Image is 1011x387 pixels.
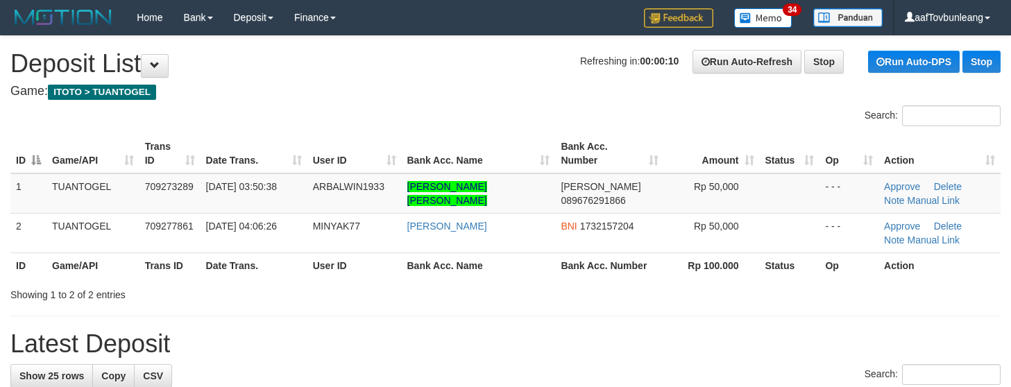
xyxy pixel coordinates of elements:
[804,50,844,74] a: Stop
[10,50,1001,78] h1: Deposit List
[819,134,878,173] th: Op: activate to sort column ascending
[561,181,640,192] span: [PERSON_NAME]
[48,85,156,100] span: ITOTO > TUANTOGEL
[819,252,878,278] th: Op
[19,370,84,381] span: Show 25 rows
[402,252,556,278] th: Bank Acc. Name
[760,252,820,278] th: Status
[201,134,307,173] th: Date Trans.: activate to sort column ascending
[902,105,1001,126] input: Search:
[865,105,1001,126] label: Search:
[46,173,139,214] td: TUANTOGEL
[693,50,801,74] a: Run Auto-Refresh
[10,330,1001,358] h1: Latest Deposit
[10,213,46,252] td: 2
[644,8,713,28] img: Feedback.jpg
[819,213,878,252] td: - - -
[10,85,1001,98] h4: Game:
[962,51,1001,73] a: Stop
[402,134,556,173] th: Bank Acc. Name: activate to sort column ascending
[580,55,679,67] span: Refreshing in:
[884,221,920,232] a: Approve
[206,221,277,232] span: [DATE] 04:06:26
[46,134,139,173] th: Game/API: activate to sort column ascending
[865,364,1001,385] label: Search:
[46,252,139,278] th: Game/API
[561,221,577,232] span: BNI
[201,252,307,278] th: Date Trans.
[934,181,962,192] a: Delete
[313,181,384,192] span: ARBALWIN1933
[813,8,883,27] img: panduan.png
[908,234,960,246] a: Manual Link
[145,181,194,192] span: 709273289
[139,134,201,173] th: Trans ID: activate to sort column ascending
[10,134,46,173] th: ID: activate to sort column descending
[10,282,411,302] div: Showing 1 to 2 of 2 entries
[10,7,116,28] img: MOTION_logo.png
[561,195,625,206] span: Copy 089676291866 to clipboard
[206,181,277,192] span: [DATE] 03:50:38
[580,221,634,232] span: Copy 1732157204 to clipboard
[407,221,487,232] a: [PERSON_NAME]
[902,364,1001,385] input: Search:
[640,55,679,67] strong: 00:00:10
[555,134,664,173] th: Bank Acc. Number: activate to sort column ascending
[10,252,46,278] th: ID
[783,3,801,16] span: 34
[101,370,126,381] span: Copy
[407,181,487,206] a: [PERSON_NAME] [PERSON_NAME]
[884,234,905,246] a: Note
[46,213,139,252] td: TUANTOGEL
[139,252,201,278] th: Trans ID
[694,181,739,192] span: Rp 50,000
[307,134,402,173] th: User ID: activate to sort column ascending
[664,252,759,278] th: Rp 100.000
[313,221,360,232] span: MINYAK77
[143,370,163,381] span: CSV
[819,173,878,214] td: - - -
[908,195,960,206] a: Manual Link
[878,252,1001,278] th: Action
[145,221,194,232] span: 709277861
[694,221,739,232] span: Rp 50,000
[760,134,820,173] th: Status: activate to sort column ascending
[734,8,792,28] img: Button%20Memo.svg
[664,134,759,173] th: Amount: activate to sort column ascending
[555,252,664,278] th: Bank Acc. Number
[884,195,905,206] a: Note
[884,181,920,192] a: Approve
[307,252,402,278] th: User ID
[934,221,962,232] a: Delete
[868,51,960,73] a: Run Auto-DPS
[10,173,46,214] td: 1
[878,134,1001,173] th: Action: activate to sort column ascending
